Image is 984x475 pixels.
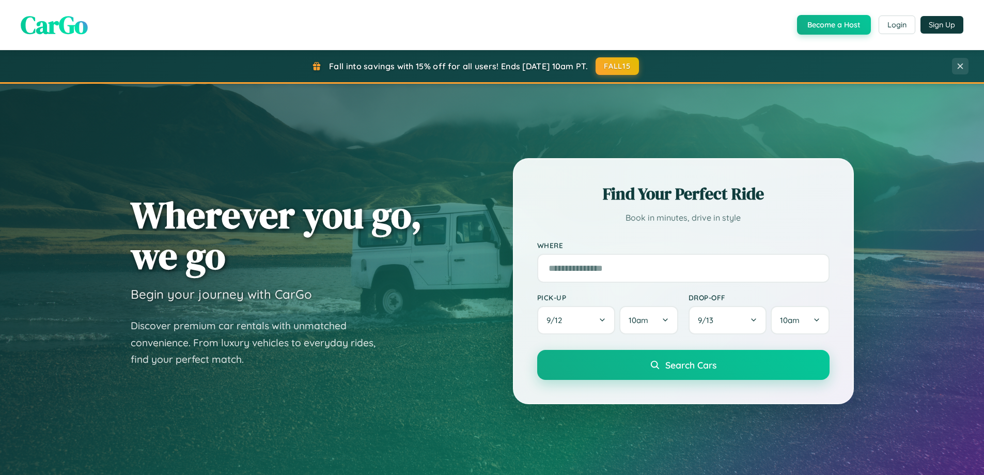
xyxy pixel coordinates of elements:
[131,317,389,368] p: Discover premium car rentals with unmatched convenience. From luxury vehicles to everyday rides, ...
[596,57,639,75] button: FALL15
[537,210,830,225] p: Book in minutes, drive in style
[797,15,871,35] button: Become a Host
[329,61,588,71] span: Fall into savings with 15% off for all users! Ends [DATE] 10am PT.
[780,315,800,325] span: 10am
[689,306,767,334] button: 9/13
[537,241,830,250] label: Where
[537,350,830,380] button: Search Cars
[537,306,616,334] button: 9/12
[131,194,422,276] h1: Wherever you go, we go
[546,315,567,325] span: 9 / 12
[771,306,829,334] button: 10am
[21,8,88,42] span: CarGo
[689,293,830,302] label: Drop-off
[131,286,312,302] h3: Begin your journey with CarGo
[629,315,648,325] span: 10am
[537,293,678,302] label: Pick-up
[879,16,915,34] button: Login
[619,306,678,334] button: 10am
[698,315,719,325] span: 9 / 13
[537,182,830,205] h2: Find Your Perfect Ride
[665,359,716,371] span: Search Cars
[920,16,963,34] button: Sign Up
